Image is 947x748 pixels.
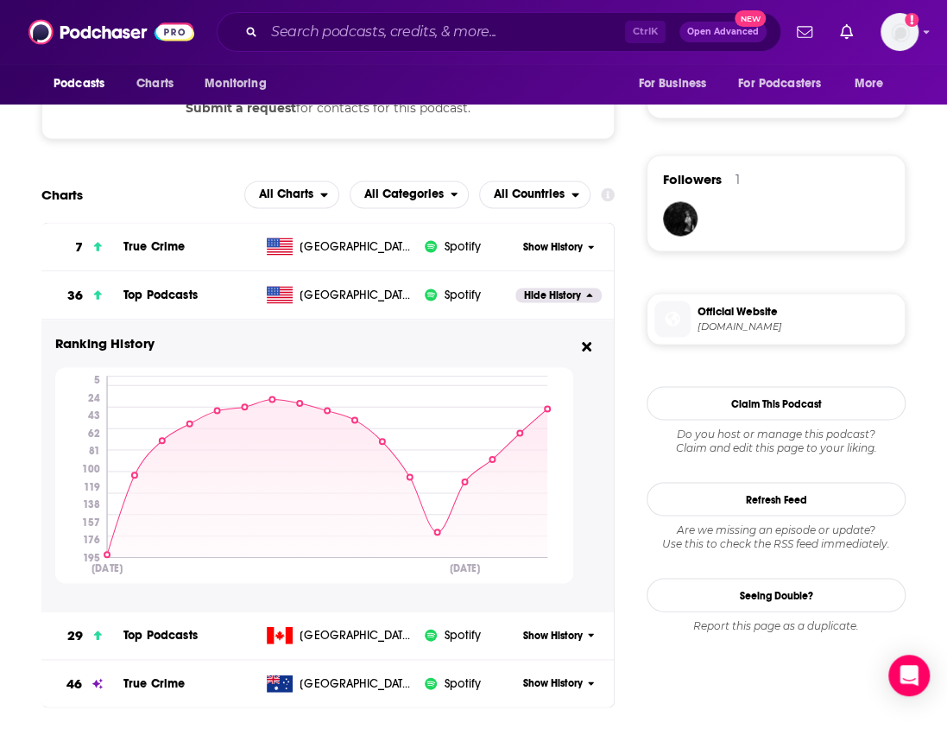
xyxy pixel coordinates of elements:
[54,72,104,96] span: Podcasts
[515,675,602,690] button: Show History
[41,187,83,203] h2: Charts
[244,181,339,208] h2: Platforms
[881,13,919,51] span: Logged in as evankrask
[123,238,186,253] a: True Crime
[790,17,819,47] a: Show notifications dropdown
[424,238,515,255] a: iconImageSpotify
[679,22,767,42] button: Open AdvancedNew
[260,286,424,303] a: [GEOGRAPHIC_DATA]
[82,516,100,528] tspan: 157
[479,181,590,208] h2: Countries
[350,181,470,208] h2: Categories
[833,17,860,47] a: Show notifications dropdown
[41,271,123,319] a: 36
[66,674,82,694] h3: 46
[136,72,174,96] span: Charts
[445,238,481,255] span: Spotify
[663,171,722,187] span: Followers
[125,67,184,100] a: Charts
[300,626,412,643] span: Canada
[28,16,194,48] img: Podchaser - Follow, Share and Rate Podcasts
[89,445,100,457] tspan: 81
[445,626,481,643] span: Spotify
[259,188,313,200] span: All Charts
[523,239,583,254] span: Show History
[41,223,123,270] a: 7
[698,303,898,319] span: Official Website
[638,72,706,96] span: For Business
[449,561,480,574] tspan: [DATE]
[123,675,186,690] a: True Crime
[515,288,602,302] button: Hide History
[123,627,198,642] span: Top Podcasts
[217,12,781,52] div: Search podcasts, credits, & more...
[83,551,100,563] tspan: 195
[881,13,919,51] button: Show profile menu
[55,333,573,353] h3: Ranking History
[647,578,906,612] a: Seeing Double?
[523,675,583,690] span: Show History
[738,72,821,96] span: For Podcasters
[494,188,565,200] span: All Countries
[82,462,100,474] tspan: 100
[445,675,481,692] span: Spotify
[260,238,424,255] a: [GEOGRAPHIC_DATA]
[67,625,83,645] h3: 29
[727,67,846,100] button: open menu
[260,626,424,643] a: [GEOGRAPHIC_DATA]
[515,239,602,254] button: Show History
[205,72,266,96] span: Monitoring
[647,523,906,550] div: Are we missing an episode or update? Use this to check the RSS feed immediately.
[424,676,438,690] img: iconImage
[88,427,100,439] tspan: 62
[698,320,898,333] span: open.spotify.com
[654,301,898,337] a: Official Website[DOMAIN_NAME]
[75,237,83,257] h3: 7
[647,482,906,516] button: Refresh Feed
[905,13,919,27] svg: Add a profile image
[41,612,123,659] a: 29
[84,480,100,492] tspan: 119
[881,13,919,51] img: User Profile
[123,287,198,301] a: Top Podcasts
[41,67,127,100] button: open menu
[424,286,515,303] a: iconImageSpotify
[647,618,906,632] div: Report this page as a duplicate.
[736,172,740,187] div: 1
[663,201,698,236] img: Neerdowell
[92,561,123,574] tspan: [DATE]
[67,285,83,305] h3: 36
[300,238,412,255] span: United States
[260,675,424,692] a: [GEOGRAPHIC_DATA]
[364,188,444,200] span: All Categories
[244,181,339,208] button: open menu
[83,498,100,510] tspan: 138
[350,181,470,208] button: open menu
[83,533,100,545] tspan: 176
[424,288,438,301] img: iconImage
[647,427,906,454] div: Claim and edit this page to your liking.
[524,288,581,302] span: Hide History
[88,391,100,403] tspan: 24
[264,18,625,46] input: Search podcasts, credits, & more...
[424,626,515,643] a: iconImageSpotify
[186,98,296,117] button: Submit a request
[424,628,438,642] img: iconImage
[515,628,602,643] button: Show History
[300,286,412,303] span: United States
[193,67,288,100] button: open menu
[687,28,759,36] span: Open Advanced
[41,660,123,707] a: 46
[647,386,906,420] button: Claim This Podcast
[424,675,515,692] a: iconImageSpotify
[625,21,666,43] span: Ctrl K
[41,77,615,139] div: for contacts for this podcast.
[300,675,412,692] span: Australia
[479,181,590,208] button: open menu
[888,655,930,696] div: Open Intercom Messenger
